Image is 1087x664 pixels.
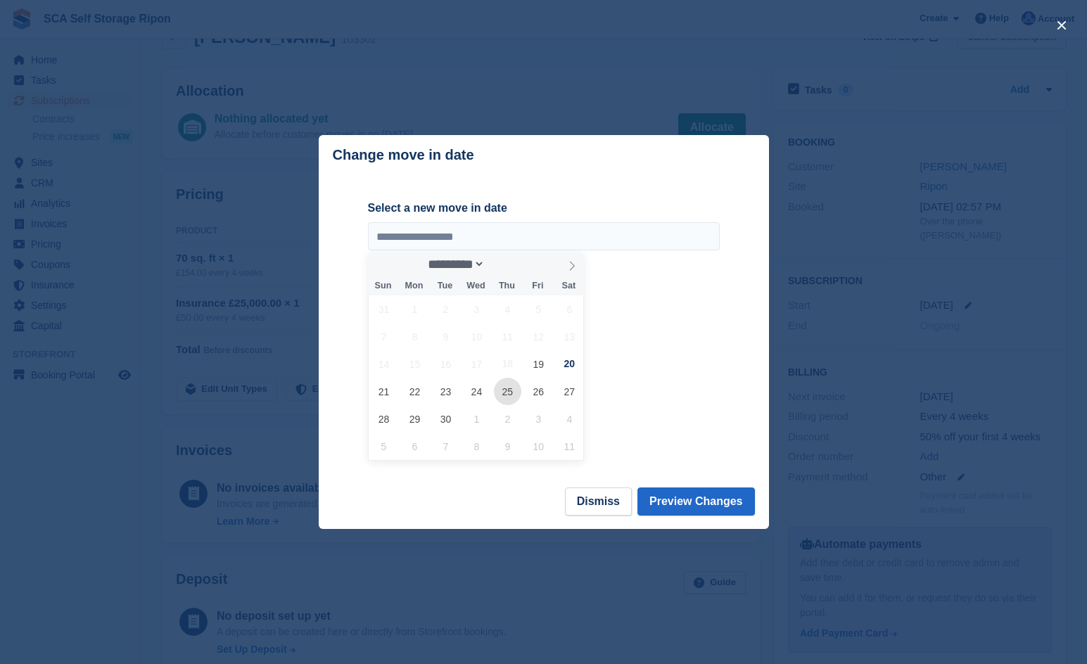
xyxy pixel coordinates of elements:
[370,323,398,350] span: September 7, 2025
[432,433,459,460] span: October 7, 2025
[494,323,521,350] span: September 11, 2025
[553,281,584,290] span: Sat
[556,405,583,433] span: October 4, 2025
[463,295,490,323] span: September 3, 2025
[1050,14,1073,37] button: close
[463,405,490,433] span: October 1, 2025
[556,323,583,350] span: September 13, 2025
[525,295,552,323] span: September 5, 2025
[637,487,755,516] button: Preview Changes
[491,281,522,290] span: Thu
[556,350,583,378] span: September 20, 2025
[368,281,399,290] span: Sun
[525,433,552,460] span: October 10, 2025
[525,350,552,378] span: September 19, 2025
[368,200,720,217] label: Select a new move in date
[463,350,490,378] span: September 17, 2025
[401,323,428,350] span: September 8, 2025
[525,323,552,350] span: September 12, 2025
[429,281,460,290] span: Tue
[494,295,521,323] span: September 4, 2025
[401,295,428,323] span: September 1, 2025
[556,295,583,323] span: September 6, 2025
[370,295,398,323] span: August 31, 2025
[432,323,459,350] span: September 9, 2025
[463,378,490,405] span: September 24, 2025
[370,350,398,378] span: September 14, 2025
[463,323,490,350] span: September 10, 2025
[398,281,429,290] span: Mon
[370,405,398,433] span: September 28, 2025
[432,350,459,378] span: September 16, 2025
[494,433,521,460] span: October 9, 2025
[401,350,428,378] span: September 15, 2025
[565,487,632,516] button: Dismiss
[460,281,491,290] span: Wed
[432,405,459,433] span: September 30, 2025
[522,281,553,290] span: Fri
[494,405,521,433] span: October 2, 2025
[494,378,521,405] span: September 25, 2025
[401,378,428,405] span: September 22, 2025
[494,350,521,378] span: September 18, 2025
[333,147,474,163] p: Change move in date
[432,295,459,323] span: September 2, 2025
[485,257,529,272] input: Year
[401,405,428,433] span: September 29, 2025
[432,378,459,405] span: September 23, 2025
[463,433,490,460] span: October 8, 2025
[401,433,428,460] span: October 6, 2025
[370,378,398,405] span: September 21, 2025
[423,257,485,272] select: Month
[556,433,583,460] span: October 11, 2025
[525,405,552,433] span: October 3, 2025
[556,378,583,405] span: September 27, 2025
[370,433,398,460] span: October 5, 2025
[525,378,552,405] span: September 26, 2025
